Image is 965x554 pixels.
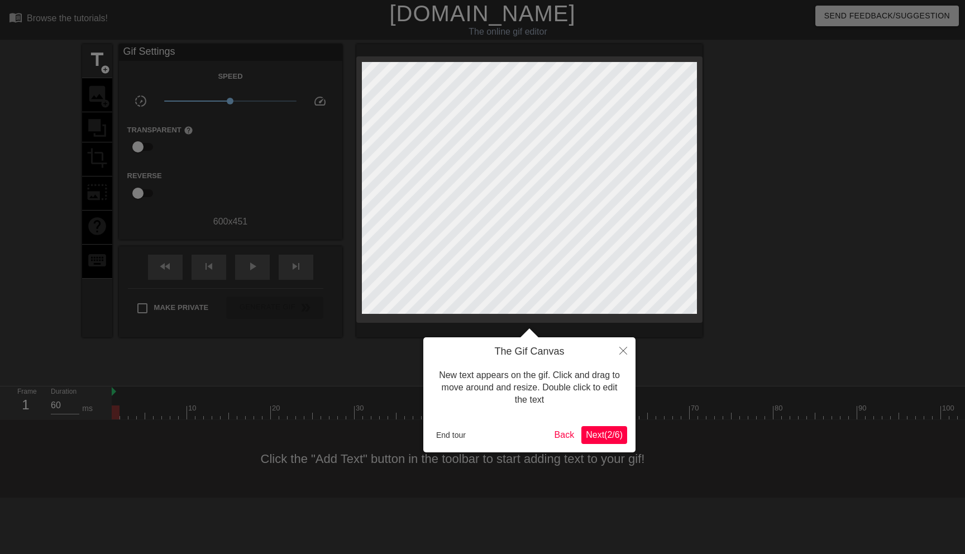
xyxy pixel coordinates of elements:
[586,430,623,440] span: Next ( 2 / 6 )
[550,426,579,444] button: Back
[432,427,470,443] button: End tour
[611,337,636,363] button: Close
[432,358,627,418] div: New text appears on the gif. Click and drag to move around and resize. Double click to edit the text
[432,346,627,358] h4: The Gif Canvas
[581,426,627,444] button: Next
